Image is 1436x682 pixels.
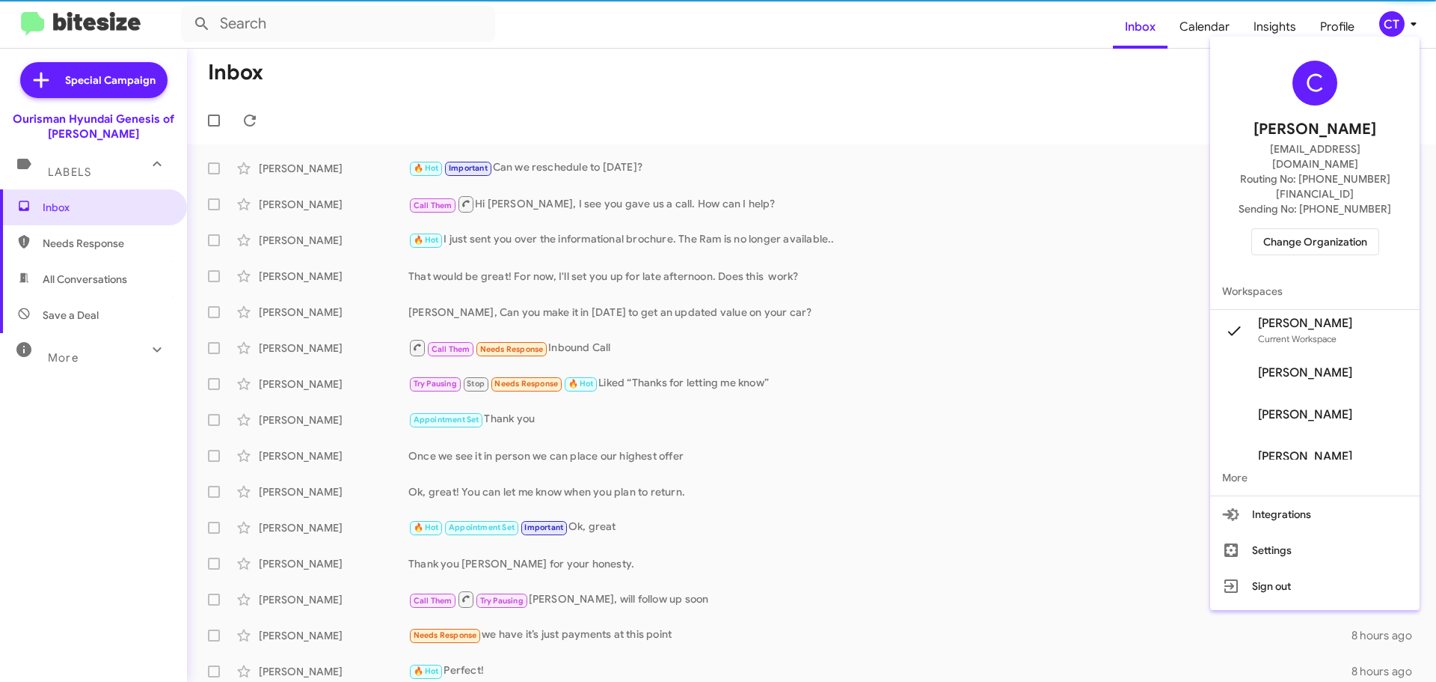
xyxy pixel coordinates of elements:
[1228,171,1402,201] span: Routing No: [PHONE_NUMBER][FINANCIAL_ID]
[1210,273,1420,309] span: Workspaces
[1263,229,1367,255] span: Change Organization
[1210,568,1420,604] button: Sign out
[1258,316,1352,331] span: [PERSON_NAME]
[1258,449,1352,464] span: [PERSON_NAME]
[1258,365,1352,380] span: [PERSON_NAME]
[1228,141,1402,171] span: [EMAIL_ADDRESS][DOMAIN_NAME]
[1251,228,1379,255] button: Change Organization
[1258,407,1352,422] span: [PERSON_NAME]
[1210,496,1420,532] button: Integrations
[1292,61,1337,106] div: C
[1254,118,1376,141] span: [PERSON_NAME]
[1210,460,1420,496] span: More
[1239,201,1391,216] span: Sending No: [PHONE_NUMBER]
[1258,333,1337,344] span: Current Workspace
[1210,532,1420,568] button: Settings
